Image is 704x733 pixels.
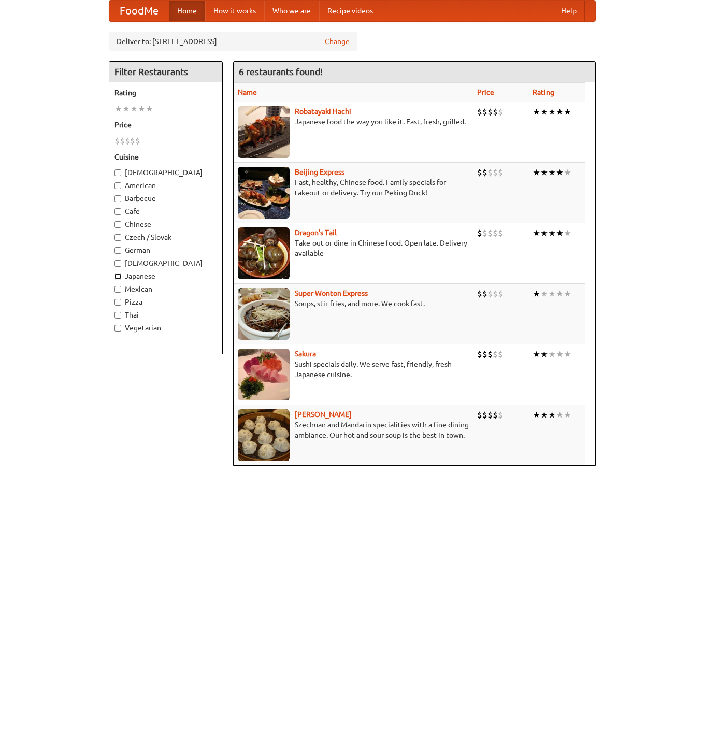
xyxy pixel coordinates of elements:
[238,359,469,380] p: Sushi specials daily. We serve fast, friendly, fresh Japanese cuisine.
[109,32,357,51] div: Deliver to: [STREET_ADDRESS]
[114,152,217,162] h5: Cuisine
[493,288,498,299] li: $
[556,106,564,118] li: ★
[114,258,217,268] label: [DEMOGRAPHIC_DATA]
[120,135,125,147] li: $
[114,325,121,332] input: Vegetarian
[487,349,493,360] li: $
[114,234,121,241] input: Czech / Slovak
[109,1,169,21] a: FoodMe
[114,232,217,242] label: Czech / Slovak
[238,177,469,198] p: Fast, healthy, Chinese food. Family specials for takeout or delivery. Try our Peking Duck!
[114,312,121,319] input: Thai
[114,260,121,267] input: [DEMOGRAPHIC_DATA]
[295,107,351,116] b: Robatayaki Hachi
[493,227,498,239] li: $
[498,167,503,178] li: $
[114,271,217,281] label: Japanese
[238,117,469,127] p: Japanese food the way you like it. Fast, fresh, grilled.
[477,88,494,96] a: Price
[493,349,498,360] li: $
[556,349,564,360] li: ★
[498,409,503,421] li: $
[114,286,121,293] input: Mexican
[114,297,217,307] label: Pizza
[477,288,482,299] li: $
[238,238,469,258] p: Take-out or dine-in Chinese food. Open late. Delivery available
[114,310,217,320] label: Thai
[498,288,503,299] li: $
[238,298,469,309] p: Soups, stir-fries, and more. We cook fast.
[540,167,548,178] li: ★
[540,227,548,239] li: ★
[540,409,548,421] li: ★
[533,349,540,360] li: ★
[114,120,217,130] h5: Price
[477,409,482,421] li: $
[114,299,121,306] input: Pizza
[114,208,121,215] input: Cafe
[533,106,540,118] li: ★
[135,135,140,147] li: $
[482,409,487,421] li: $
[114,135,120,147] li: $
[114,245,217,255] label: German
[238,420,469,440] p: Szechuan and Mandarin specialities with a fine dining ambiance. Our hot and sour soup is the best...
[114,273,121,280] input: Japanese
[533,409,540,421] li: ★
[295,350,316,358] a: Sakura
[295,168,344,176] a: Beijing Express
[325,36,350,47] a: Change
[498,227,503,239] li: $
[533,227,540,239] li: ★
[114,182,121,189] input: American
[146,103,153,114] li: ★
[482,106,487,118] li: $
[295,289,368,297] a: Super Wonton Express
[114,247,121,254] input: German
[114,193,217,204] label: Barbecue
[109,62,222,82] h4: Filter Restaurants
[122,103,130,114] li: ★
[556,288,564,299] li: ★
[114,167,217,178] label: [DEMOGRAPHIC_DATA]
[477,349,482,360] li: $
[548,349,556,360] li: ★
[540,349,548,360] li: ★
[238,409,290,461] img: shandong.jpg
[130,103,138,114] li: ★
[114,219,217,229] label: Chinese
[295,410,352,419] a: [PERSON_NAME]
[114,169,121,176] input: [DEMOGRAPHIC_DATA]
[548,288,556,299] li: ★
[487,106,493,118] li: $
[477,227,482,239] li: $
[238,106,290,158] img: robatayaki.jpg
[533,288,540,299] li: ★
[553,1,585,21] a: Help
[548,409,556,421] li: ★
[114,323,217,333] label: Vegetarian
[493,409,498,421] li: $
[477,106,482,118] li: $
[498,349,503,360] li: $
[487,288,493,299] li: $
[564,409,571,421] li: ★
[556,227,564,239] li: ★
[114,195,121,202] input: Barbecue
[493,106,498,118] li: $
[482,227,487,239] li: $
[114,103,122,114] li: ★
[114,284,217,294] label: Mexican
[238,88,257,96] a: Name
[238,167,290,219] img: beijing.jpg
[264,1,319,21] a: Who we are
[482,167,487,178] li: $
[114,206,217,217] label: Cafe
[295,228,337,237] a: Dragon's Tail
[114,180,217,191] label: American
[238,227,290,279] img: dragon.jpg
